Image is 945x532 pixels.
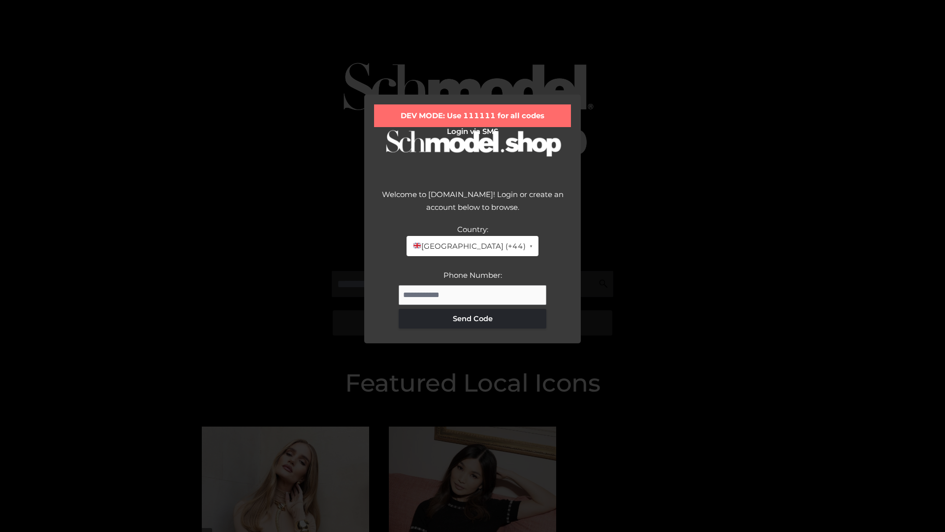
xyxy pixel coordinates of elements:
[374,104,571,127] div: DEV MODE: Use 111111 for all codes
[399,309,546,329] button: Send Code
[443,270,502,280] label: Phone Number:
[457,225,488,234] label: Country:
[374,188,571,223] div: Welcome to [DOMAIN_NAME]! Login or create an account below to browse.
[374,127,571,136] h2: Login via SMS
[413,242,421,249] img: 🇬🇧
[412,240,525,253] span: [GEOGRAPHIC_DATA] (+44)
